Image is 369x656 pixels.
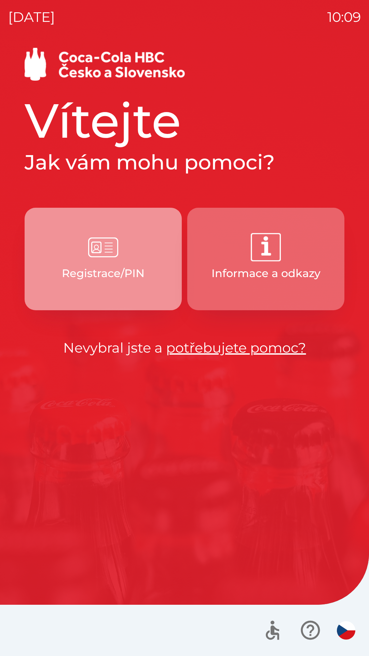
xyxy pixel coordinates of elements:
[166,339,306,356] a: potřebujete pomoc?
[25,208,182,310] button: Registrace/PIN
[25,48,344,81] img: Logo
[8,7,55,27] p: [DATE]
[25,150,344,175] h2: Jak vám mohu pomoci?
[62,265,145,282] p: Registrace/PIN
[251,232,281,262] img: 2da3ce84-b443-4ada-b987-6433ed45e4b0.png
[25,92,344,150] h1: Vítejte
[187,208,344,310] button: Informace a odkazy
[211,265,320,282] p: Informace a odkazy
[25,338,344,358] p: Nevybral jste a
[337,621,355,640] img: cs flag
[88,232,118,262] img: e6b0946f-9245-445c-9933-d8d2cebc90cb.png
[327,7,361,27] p: 10:09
